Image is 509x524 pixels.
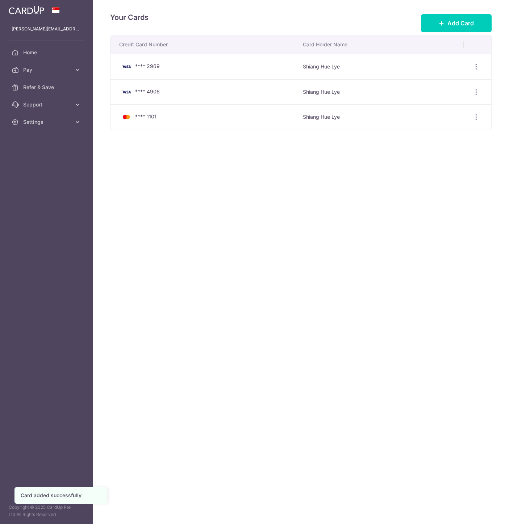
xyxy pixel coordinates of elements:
[110,35,297,54] th: Credit Card Number
[23,118,71,126] span: Settings
[119,62,134,71] img: Bank Card
[23,66,71,74] span: Pay
[119,113,134,121] img: Bank Card
[21,492,101,499] div: Card added successfully
[12,25,81,33] p: [PERSON_NAME][EMAIL_ADDRESS][DOMAIN_NAME]
[297,104,463,130] td: Shiang Hue Lye
[119,88,134,96] img: Bank Card
[297,35,463,54] th: Card Holder Name
[297,79,463,105] td: Shiang Hue Lye
[110,12,149,23] h4: Your Cards
[9,6,44,14] img: CardUp
[23,84,71,91] span: Refer & Save
[421,14,492,32] button: Add Card
[447,19,474,28] span: Add Card
[23,101,71,108] span: Support
[297,54,463,79] td: Shiang Hue Lye
[23,49,71,56] span: Home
